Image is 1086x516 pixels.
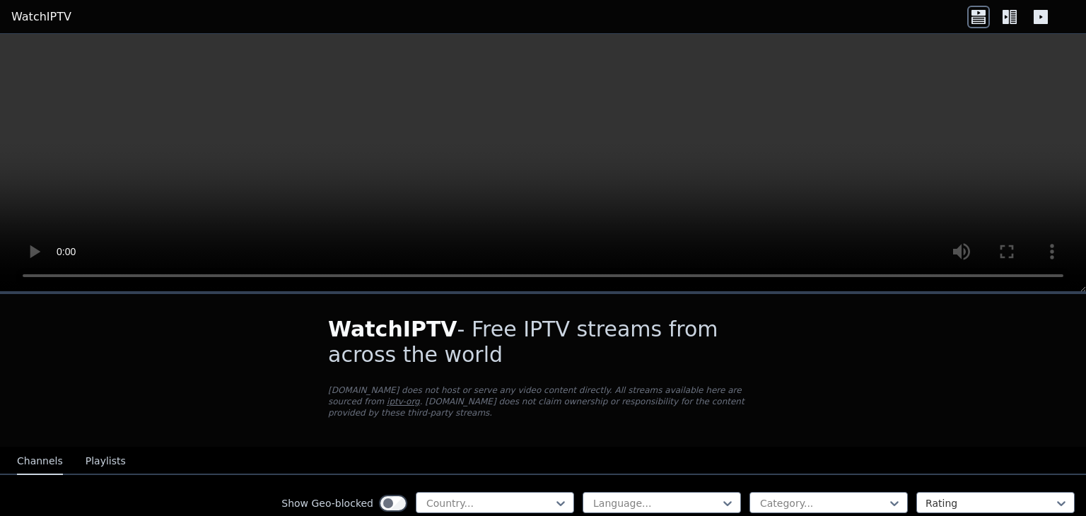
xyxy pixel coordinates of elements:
[328,385,758,418] p: [DOMAIN_NAME] does not host or serve any video content directly. All streams available here are s...
[281,496,373,510] label: Show Geo-blocked
[17,448,63,475] button: Channels
[328,317,457,341] span: WatchIPTV
[11,8,71,25] a: WatchIPTV
[86,448,126,475] button: Playlists
[328,317,758,368] h1: - Free IPTV streams from across the world
[387,397,420,406] a: iptv-org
